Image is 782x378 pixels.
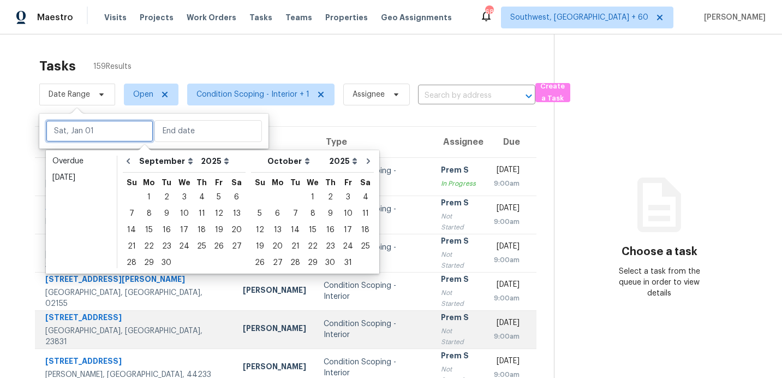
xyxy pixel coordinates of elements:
[441,235,476,249] div: Prem S
[46,120,153,142] input: Sat, Jan 01
[304,190,321,205] div: 1
[321,189,339,205] div: Thu Oct 02 2025
[123,205,140,222] div: Sun Sep 07 2025
[268,205,286,222] div: Mon Oct 06 2025
[45,312,225,326] div: [STREET_ADDRESS]
[49,89,90,100] span: Date Range
[268,222,286,238] div: Mon Oct 13 2025
[193,190,210,205] div: 4
[35,127,234,157] th: Address
[339,205,357,222] div: Fri Oct 10 2025
[304,255,321,270] div: 29
[272,179,284,186] abbr: Monday
[286,239,304,254] div: 21
[251,239,268,254] div: 19
[521,88,536,104] button: Open
[265,153,326,169] select: Month
[286,238,304,255] div: Tue Oct 21 2025
[210,222,228,238] div: Fri Sep 19 2025
[228,222,246,238] div: 20
[158,222,175,238] div: 16
[339,189,357,205] div: Fri Oct 03 2025
[357,205,374,222] div: Sat Oct 11 2025
[441,312,476,326] div: Prem S
[158,238,175,255] div: Tue Sep 23 2025
[175,239,193,254] div: 24
[39,61,76,72] h2: Tasks
[494,178,520,189] div: 9:00am
[228,189,246,205] div: Sat Sep 06 2025
[140,222,158,238] div: 15
[339,206,357,221] div: 10
[286,255,304,271] div: Tue Oct 28 2025
[198,153,232,169] select: Year
[339,255,357,271] div: Fri Oct 31 2025
[228,190,246,205] div: 6
[49,153,114,271] ul: Date picker shortcuts
[441,197,476,211] div: Prem S
[196,89,309,100] span: Condition Scoping - Interior + 1
[321,255,339,270] div: 30
[178,179,190,186] abbr: Wednesday
[154,120,262,142] input: End date
[441,178,476,189] div: In Progress
[175,238,193,255] div: Wed Sep 24 2025
[187,12,236,23] span: Work Orders
[485,7,493,17] div: 681
[249,14,272,21] span: Tasks
[441,211,476,233] div: Not Started
[251,255,268,271] div: Sun Oct 26 2025
[321,190,339,205] div: 2
[140,255,158,270] div: 29
[140,206,158,221] div: 8
[193,238,210,255] div: Thu Sep 25 2025
[140,190,158,205] div: 1
[120,150,136,172] button: Go to previous month
[268,238,286,255] div: Mon Oct 20 2025
[234,127,315,157] th: HPM
[193,239,210,254] div: 25
[494,356,520,369] div: [DATE]
[307,179,319,186] abbr: Wednesday
[700,12,766,23] span: [PERSON_NAME]
[243,323,306,336] div: [PERSON_NAME]
[494,279,520,293] div: [DATE]
[228,238,246,255] div: Sat Sep 27 2025
[607,266,712,299] div: Select a task from the queue in order to view details
[357,190,374,205] div: 4
[622,246,697,257] h3: Choose a task
[441,274,476,287] div: Prem S
[304,205,321,222] div: Wed Oct 08 2025
[494,241,520,255] div: [DATE]
[494,255,520,265] div: 9:00am
[123,206,140,221] div: 7
[175,206,193,221] div: 10
[127,179,137,186] abbr: Sunday
[357,222,374,238] div: 18
[52,172,110,183] div: [DATE]
[357,238,374,255] div: Sat Oct 25 2025
[140,189,158,205] div: Mon Sep 01 2025
[193,206,210,221] div: 11
[321,222,339,238] div: 16
[268,206,286,221] div: 6
[286,255,304,270] div: 28
[228,239,246,254] div: 27
[136,153,198,169] select: Month
[268,222,286,238] div: 13
[510,12,648,23] span: Southwest, [GEOGRAPHIC_DATA] + 60
[304,206,321,221] div: 8
[304,222,321,238] div: Wed Oct 15 2025
[268,255,286,271] div: Mon Oct 27 2025
[321,238,339,255] div: Thu Oct 23 2025
[45,249,225,271] div: [GEOGRAPHIC_DATA], [GEOGRAPHIC_DATA], 37341
[494,317,520,331] div: [DATE]
[357,239,374,254] div: 25
[231,179,242,186] abbr: Saturday
[339,239,357,254] div: 24
[441,164,476,178] div: Prem S
[251,255,268,270] div: 26
[140,205,158,222] div: Mon Sep 08 2025
[286,222,304,238] div: 14
[339,238,357,255] div: Fri Oct 24 2025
